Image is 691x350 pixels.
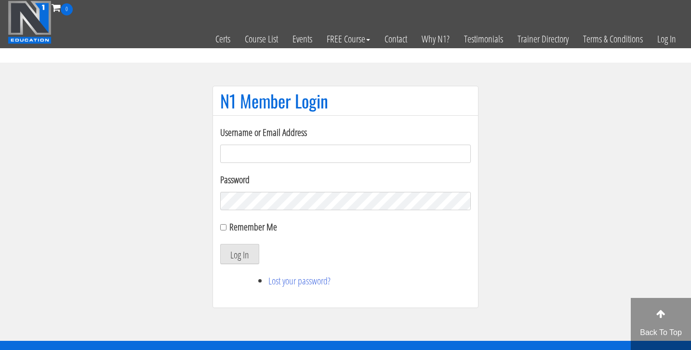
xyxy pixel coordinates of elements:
label: Username or Email Address [220,125,471,140]
h1: N1 Member Login [220,91,471,110]
button: Log In [220,244,259,264]
a: Why N1? [414,15,457,63]
a: Log In [650,15,683,63]
p: Back To Top [631,327,691,338]
span: 0 [61,3,73,15]
a: FREE Course [319,15,377,63]
a: Contact [377,15,414,63]
label: Password [220,173,471,187]
a: Course List [238,15,285,63]
a: Testimonials [457,15,510,63]
label: Remember Me [229,220,277,233]
a: Terms & Conditions [576,15,650,63]
img: n1-education [8,0,52,44]
a: 0 [52,1,73,14]
a: Certs [208,15,238,63]
a: Lost your password? [268,274,331,287]
a: Events [285,15,319,63]
a: Trainer Directory [510,15,576,63]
